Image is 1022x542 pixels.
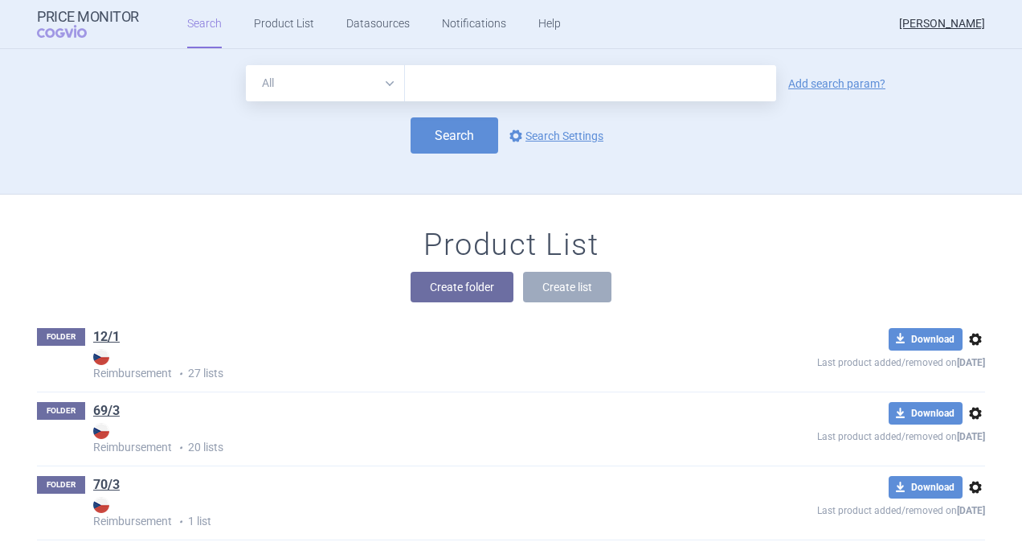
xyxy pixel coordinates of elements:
strong: Reimbursement [93,423,701,454]
a: 12/1 [93,328,120,346]
p: 27 lists [93,349,701,382]
i: • [172,440,188,456]
p: Last product added/removed on [701,499,985,519]
p: 1 list [93,497,701,530]
img: CZ [93,349,109,365]
h1: 69/3 [93,402,120,423]
strong: [DATE] [957,431,985,442]
p: FOLDER [37,328,85,346]
i: • [172,366,188,382]
p: Last product added/removed on [701,351,985,371]
strong: Price Monitor [37,9,139,25]
button: Create list [523,272,611,302]
img: CZ [93,497,109,513]
a: Add search param? [788,78,885,89]
button: Download [889,402,963,425]
img: CZ [93,423,109,439]
button: Download [889,476,963,499]
a: 69/3 [93,402,120,420]
strong: Reimbursement [93,497,701,528]
a: Price MonitorCOGVIO [37,9,139,39]
p: Last product added/removed on [701,425,985,445]
button: Download [889,328,963,351]
h1: 12/1 [93,328,120,349]
strong: Reimbursement [93,349,701,380]
a: Search Settings [506,126,603,146]
i: • [172,514,188,530]
span: COGVIO [37,25,109,38]
a: 70/3 [93,476,120,494]
h1: 70/3 [93,476,120,497]
h1: Product List [423,227,599,264]
strong: [DATE] [957,357,985,368]
button: Search [411,117,498,154]
button: Create folder [411,272,513,302]
p: FOLDER [37,402,85,420]
strong: [DATE] [957,505,985,516]
p: FOLDER [37,476,85,494]
p: 20 lists [93,423,701,456]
